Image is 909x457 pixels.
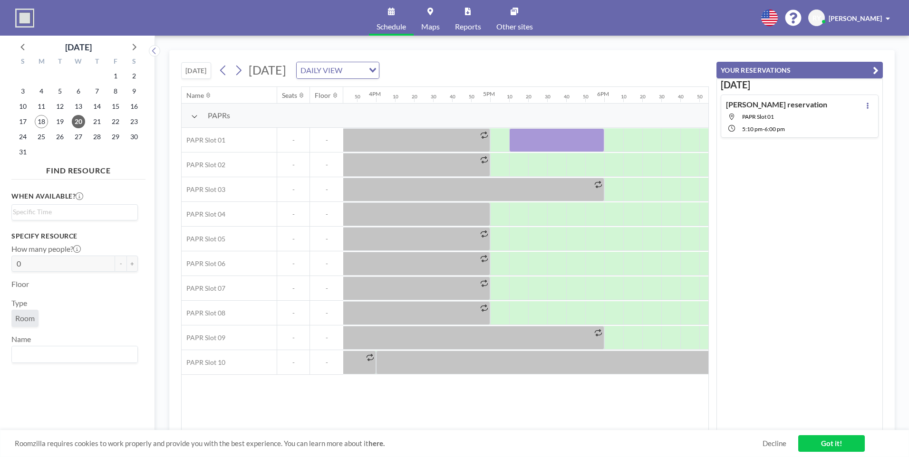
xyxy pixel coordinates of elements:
span: Thursday, August 21, 2025 [90,115,104,128]
span: Tuesday, August 26, 2025 [53,130,67,143]
span: Sunday, August 10, 2025 [16,100,29,113]
span: Thursday, August 14, 2025 [90,100,104,113]
span: Monday, August 4, 2025 [35,85,48,98]
span: Thursday, August 7, 2025 [90,85,104,98]
span: Wednesday, August 13, 2025 [72,100,85,113]
div: 10 [621,94,627,100]
span: Saturday, August 23, 2025 [127,115,141,128]
span: Friday, August 29, 2025 [109,130,122,143]
input: Search for option [13,207,132,217]
div: Seats [282,91,297,100]
span: - [310,309,343,317]
span: - [310,210,343,219]
span: Friday, August 1, 2025 [109,69,122,83]
span: - [277,210,309,219]
span: PAPR Slot 10 [182,358,225,367]
span: Monday, August 18, 2025 [35,115,48,128]
span: PAPR Slot 07 [182,284,225,293]
span: - [277,161,309,169]
button: YOUR RESERVATIONS [716,62,883,78]
span: PAPR Slot 06 [182,259,225,268]
div: 30 [431,94,436,100]
span: - [277,259,309,268]
span: Friday, August 8, 2025 [109,85,122,98]
span: RY [812,14,821,22]
img: organization-logo [15,9,34,28]
span: - [277,333,309,342]
span: - [310,235,343,243]
div: 20 [412,94,417,100]
span: Sunday, August 24, 2025 [16,130,29,143]
div: Floor [315,91,331,100]
div: 5PM [483,90,495,97]
span: - [310,333,343,342]
div: 10 [393,94,398,100]
div: M [32,56,51,68]
label: Floor [11,279,29,289]
span: 6:00 PM [764,125,785,133]
div: 50 [355,94,360,100]
span: Schedule [377,23,406,30]
h4: FIND RESOURCE [11,162,145,175]
span: PAPRs [208,111,230,120]
label: Type [11,298,27,308]
span: Thursday, August 28, 2025 [90,130,104,143]
div: W [69,56,88,68]
span: - [277,309,309,317]
div: S [125,56,143,68]
label: Name [11,334,31,344]
div: 50 [697,94,703,100]
a: here. [368,439,385,447]
span: PAPR Slot 05 [182,235,225,243]
span: Sunday, August 3, 2025 [16,85,29,98]
span: PAPR Slot 04 [182,210,225,219]
span: Tuesday, August 12, 2025 [53,100,67,113]
span: Friday, August 22, 2025 [109,115,122,128]
div: T [87,56,106,68]
span: Roomzilla requires cookies to work properly and provide you with the best experience. You can lea... [15,439,763,448]
span: Room [15,314,35,323]
span: Wednesday, August 27, 2025 [72,130,85,143]
div: Search for option [12,205,137,219]
span: PAPR Slot 03 [182,185,225,194]
div: S [14,56,32,68]
span: - [277,185,309,194]
div: F [106,56,125,68]
div: 4PM [369,90,381,97]
span: PAPR Slot 02 [182,161,225,169]
span: Sunday, August 31, 2025 [16,145,29,159]
div: T [51,56,69,68]
span: Sunday, August 17, 2025 [16,115,29,128]
div: [DATE] [65,40,92,54]
span: - [277,136,309,144]
div: Search for option [12,346,137,362]
span: - [310,358,343,367]
span: - [763,125,764,133]
span: PAPR Slot 01 [742,113,774,120]
button: - [115,256,126,272]
span: [DATE] [249,63,286,77]
div: 20 [640,94,646,100]
input: Search for option [345,64,363,76]
div: Name [186,91,204,100]
a: Got it! [798,435,865,452]
span: DAILY VIEW [299,64,344,76]
span: Saturday, August 2, 2025 [127,69,141,83]
button: + [126,256,138,272]
span: - [277,235,309,243]
span: - [310,161,343,169]
span: Saturday, August 30, 2025 [127,130,141,143]
div: 50 [583,94,589,100]
h4: [PERSON_NAME] reservation [726,100,827,109]
button: [DATE] [181,62,211,79]
div: 30 [659,94,665,100]
span: Reports [455,23,481,30]
span: - [310,136,343,144]
span: Other sites [496,23,533,30]
div: 40 [678,94,684,100]
div: 30 [545,94,551,100]
span: - [310,284,343,293]
div: 6PM [597,90,609,97]
span: - [310,185,343,194]
a: Decline [763,439,786,448]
